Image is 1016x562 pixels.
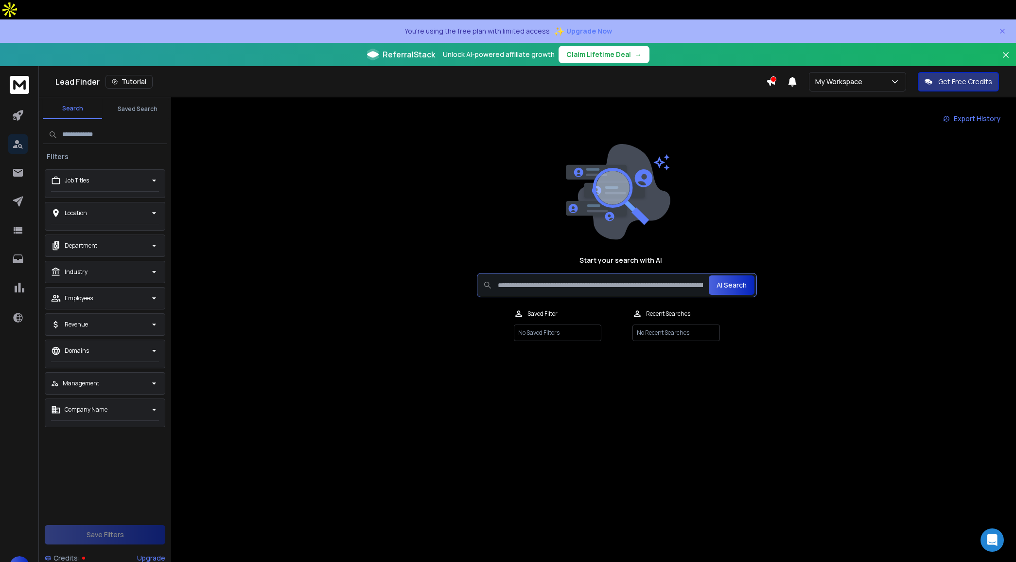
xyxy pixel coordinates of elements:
p: Management [63,380,99,387]
p: No Recent Searches [632,325,720,341]
p: No Saved Filters [514,325,601,341]
span: ReferralStack [383,49,435,60]
button: AI Search [709,275,754,295]
p: Domains [65,347,89,355]
button: Search [43,99,102,119]
a: Export History [935,109,1008,128]
button: Tutorial [105,75,153,89]
button: Get Free Credits [918,72,999,91]
p: Unlock AI-powered affiliate growth [443,50,555,59]
div: Open Intercom Messenger [981,528,1004,552]
p: My Workspace [815,77,866,87]
p: Job Titles [65,177,89,184]
p: Get Free Credits [938,77,992,87]
button: Saved Search [108,99,167,119]
img: image [563,144,670,240]
p: Department [65,242,97,250]
p: Industry [65,268,88,276]
p: Company Name [65,406,107,414]
span: Upgrade Now [566,26,612,36]
button: ✨Upgrade Now [554,21,612,41]
div: Lead Finder [55,75,766,89]
p: Employees [65,294,93,302]
p: Saved Filter [527,310,558,318]
p: Location [65,209,87,217]
p: Revenue [65,321,88,328]
h1: Start your search with AI [579,255,662,265]
span: → [635,50,642,59]
h3: Filters [43,152,72,162]
button: Close banner [999,49,1012,72]
p: You're using the free plan with limited access [404,26,550,36]
button: Claim Lifetime Deal→ [559,46,649,63]
p: Recent Searches [646,310,690,318]
button: Close notification [998,19,1006,43]
span: ✨ [554,24,564,38]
